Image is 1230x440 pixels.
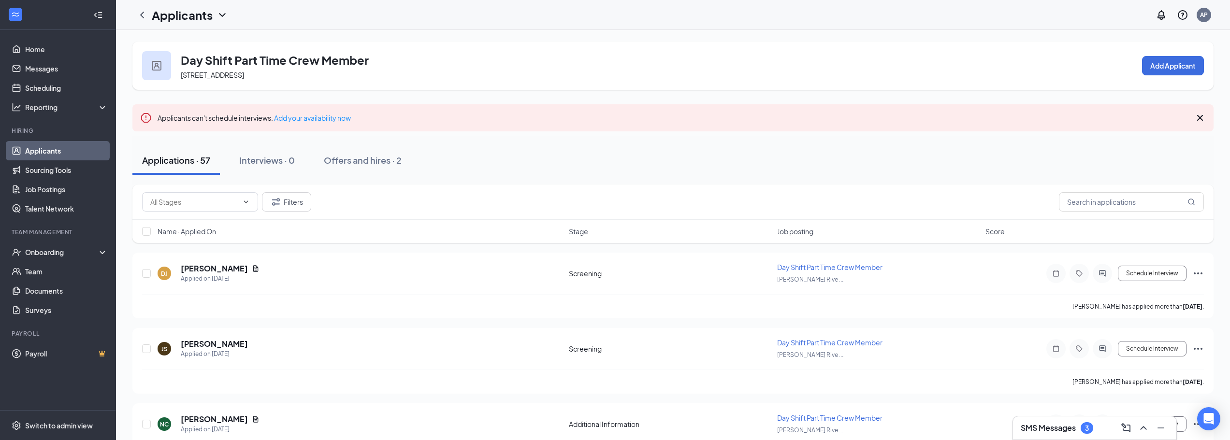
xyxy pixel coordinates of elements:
[1118,341,1187,356] button: Schedule Interview
[140,112,152,124] svg: Error
[25,40,108,59] a: Home
[25,180,108,199] a: Job Postings
[324,154,402,166] div: Offers and hires · 2
[1192,418,1204,430] svg: Ellipses
[11,10,20,19] svg: WorkstreamLogo
[1177,9,1188,21] svg: QuestionInfo
[1192,343,1204,355] svg: Ellipses
[217,9,228,21] svg: ChevronDown
[158,114,351,122] span: Applicants can't schedule interviews.
[12,228,106,236] div: Team Management
[1183,378,1202,385] b: [DATE]
[25,199,108,218] a: Talent Network
[569,227,588,236] span: Stage
[181,52,369,68] h3: Day Shift Part Time Crew Member
[25,344,108,363] a: PayrollCrown
[181,349,248,359] div: Applied on [DATE]
[1155,422,1167,434] svg: Minimize
[25,262,108,281] a: Team
[239,154,295,166] div: Interviews · 0
[1138,422,1149,434] svg: ChevronUp
[252,265,260,272] svg: Document
[12,329,106,338] div: Payroll
[25,160,108,180] a: Sourcing Tools
[777,263,883,271] span: Day Shift Part Time Crew Member
[12,102,21,112] svg: Analysis
[1021,423,1076,433] h3: SMS Messages
[25,141,108,160] a: Applicants
[1072,302,1204,311] p: [PERSON_NAME] has applied more than .
[12,421,21,430] svg: Settings
[1050,270,1062,277] svg: Note
[274,114,351,122] a: Add your availability now
[569,269,771,278] div: Screening
[181,425,260,434] div: Applied on [DATE]
[25,281,108,300] a: Documents
[136,9,148,21] svg: ChevronLeft
[1120,422,1132,434] svg: ComposeMessage
[1194,112,1206,124] svg: Cross
[1118,266,1187,281] button: Schedule Interview
[252,415,260,423] svg: Document
[1183,303,1202,310] b: [DATE]
[777,227,813,236] span: Job posting
[25,78,108,98] a: Scheduling
[150,197,238,207] input: All Stages
[1097,345,1108,353] svg: ActiveChat
[1136,420,1151,436] button: ChevronUp
[181,414,248,425] h5: [PERSON_NAME]
[161,345,168,353] div: JS
[1085,424,1089,432] div: 3
[777,413,883,422] span: Day Shift Part Time Crew Member
[152,61,161,71] img: user icon
[152,7,213,23] h1: Applicants
[569,344,771,354] div: Screening
[569,419,771,429] div: Additional Information
[158,227,216,236] span: Name · Applied On
[142,154,210,166] div: Applications · 57
[181,274,260,284] div: Applied on [DATE]
[25,247,100,257] div: Onboarding
[160,420,169,428] div: NC
[25,300,108,320] a: Surveys
[1197,407,1220,430] div: Open Intercom Messenger
[777,276,843,283] span: [PERSON_NAME] Rive ...
[777,338,883,347] span: Day Shift Part Time Crew Member
[161,270,168,278] div: DJ
[262,192,311,212] button: Filter Filters
[1073,345,1085,353] svg: Tag
[1118,420,1134,436] button: ComposeMessage
[270,196,282,208] svg: Filter
[181,339,248,349] h5: [PERSON_NAME]
[25,102,108,112] div: Reporting
[12,247,21,257] svg: UserCheck
[777,351,843,358] span: [PERSON_NAME] Rive ...
[93,10,103,20] svg: Collapse
[1073,270,1085,277] svg: Tag
[777,426,843,434] span: [PERSON_NAME] Rive ...
[1097,270,1108,277] svg: ActiveChat
[1200,11,1208,19] div: AP
[25,421,93,430] div: Switch to admin view
[1072,378,1204,386] p: [PERSON_NAME] has applied more than .
[1156,9,1167,21] svg: Notifications
[1142,56,1204,75] button: Add Applicant
[181,71,244,79] span: [STREET_ADDRESS]
[1153,420,1169,436] button: Minimize
[25,59,108,78] a: Messages
[1192,268,1204,279] svg: Ellipses
[1050,345,1062,353] svg: Note
[1059,192,1204,212] input: Search in applications
[1187,198,1195,206] svg: MagnifyingGlass
[985,227,1005,236] span: Score
[242,198,250,206] svg: ChevronDown
[181,263,248,274] h5: [PERSON_NAME]
[12,127,106,135] div: Hiring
